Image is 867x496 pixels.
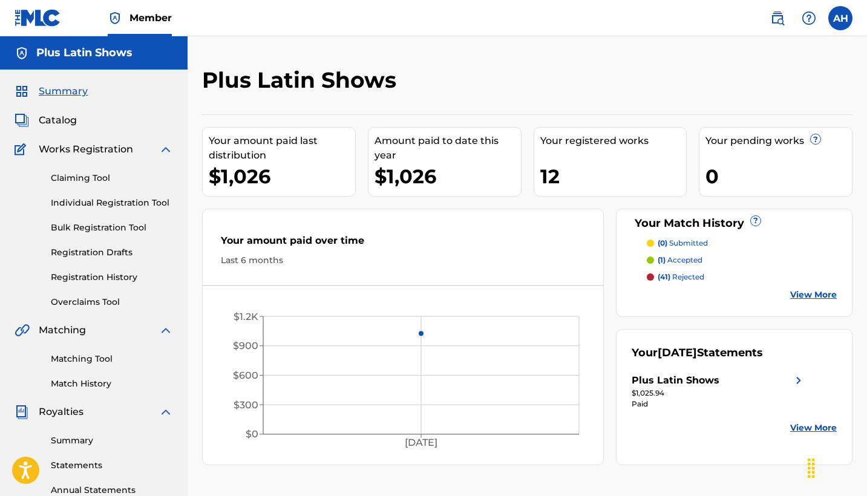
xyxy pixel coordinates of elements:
[658,255,666,264] span: (1)
[540,134,687,148] div: Your registered works
[233,340,258,351] tspan: $900
[108,11,122,25] img: Top Rightsholder
[658,272,670,281] span: (41)
[658,255,702,266] p: accepted
[658,238,708,249] p: submitted
[632,345,763,361] div: Your Statements
[632,373,719,388] div: Plus Latin Shows
[15,84,29,99] img: Summary
[632,215,837,232] div: Your Match History
[51,434,173,447] a: Summary
[15,46,29,60] img: Accounts
[405,437,437,448] tspan: [DATE]
[647,272,837,282] a: (41) rejected
[751,216,761,226] span: ?
[632,388,806,399] div: $1,025.94
[51,459,173,472] a: Statements
[15,84,88,99] a: SummarySummary
[39,405,83,419] span: Royalties
[15,113,29,128] img: Catalog
[246,428,258,440] tspan: $0
[647,238,837,249] a: (0) submitted
[209,134,355,163] div: Your amount paid last distribution
[15,323,30,338] img: Matching
[765,6,790,30] a: Public Search
[540,163,687,190] div: 12
[221,254,585,267] div: Last 6 months
[159,142,173,157] img: expand
[791,373,806,388] img: right chevron icon
[790,422,837,434] a: View More
[39,323,86,338] span: Matching
[51,197,173,209] a: Individual Registration Tool
[159,405,173,419] img: expand
[202,67,402,94] h2: Plus Latin Shows
[209,163,355,190] div: $1,026
[632,399,806,410] div: Paid
[375,134,521,163] div: Amount paid to date this year
[705,163,852,190] div: 0
[705,134,852,148] div: Your pending works
[15,113,77,128] a: CatalogCatalog
[790,289,837,301] a: View More
[51,271,173,284] a: Registration History
[221,233,585,254] div: Your amount paid over time
[51,377,173,390] a: Match History
[159,323,173,338] img: expand
[15,142,30,157] img: Works Registration
[647,255,837,266] a: (1) accepted
[15,405,29,419] img: Royalties
[129,11,172,25] span: Member
[632,373,806,410] a: Plus Latin Showsright chevron icon$1,025.94Paid
[234,399,258,411] tspan: $300
[51,221,173,234] a: Bulk Registration Tool
[797,6,821,30] div: Help
[802,11,816,25] img: help
[806,438,867,496] iframe: Chat Widget
[51,246,173,259] a: Registration Drafts
[39,84,88,99] span: Summary
[51,296,173,308] a: Overclaims Tool
[828,6,852,30] div: User Menu
[234,311,258,322] tspan: $1.2K
[36,46,133,60] h5: Plus Latin Shows
[658,346,697,359] span: [DATE]
[811,134,820,144] span: ?
[658,272,704,282] p: rejected
[15,9,61,27] img: MLC Logo
[375,163,521,190] div: $1,026
[802,450,821,486] div: Drag
[39,113,77,128] span: Catalog
[39,142,133,157] span: Works Registration
[51,353,173,365] a: Matching Tool
[658,238,667,247] span: (0)
[233,370,258,381] tspan: $600
[770,11,785,25] img: search
[51,172,173,184] a: Claiming Tool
